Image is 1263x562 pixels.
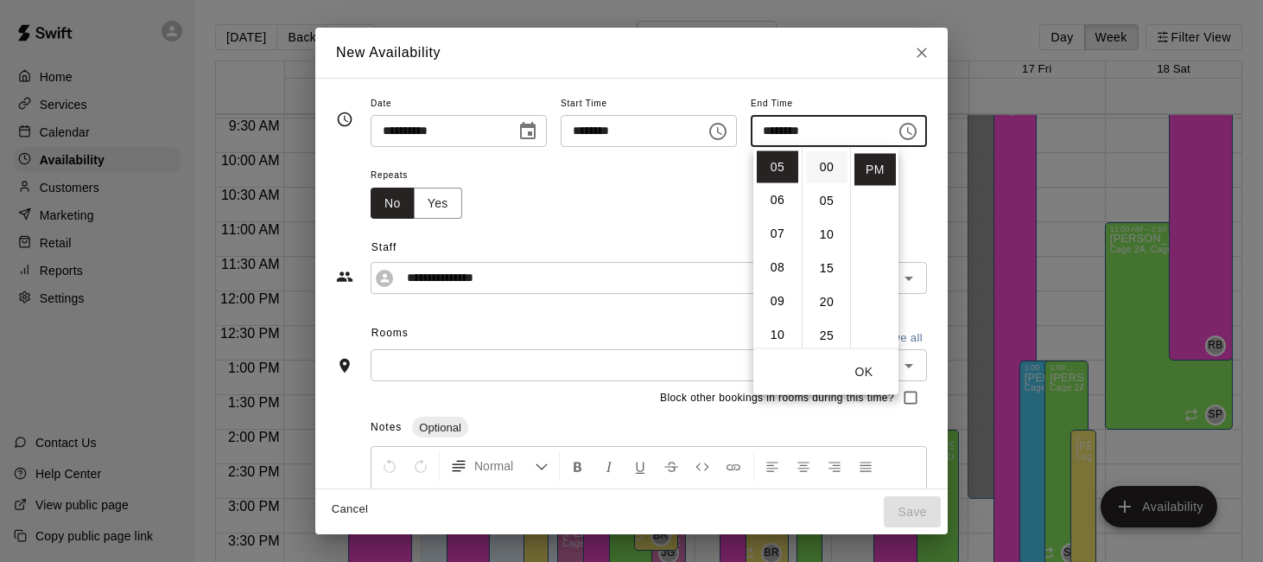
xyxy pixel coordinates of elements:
ul: Select meridiem [850,148,898,348]
button: Format Strikethrough [657,450,686,482]
span: Repeats [371,164,476,188]
button: Format Bold [563,450,593,482]
ul: Select minutes [802,148,850,348]
li: 10 hours [757,320,798,352]
li: 7 hours [757,219,798,251]
button: Choose date, selected date is Oct 16, 2025 [511,114,545,149]
button: Open [897,354,921,378]
li: 8 hours [757,252,798,284]
button: Open [897,266,921,291]
button: Formatting Options [443,450,555,482]
button: Format Underline [625,450,655,482]
span: End Time [751,93,927,116]
button: Insert Code [688,450,717,482]
li: 10 minutes [806,219,847,251]
button: Yes [414,188,462,220]
button: Undo [375,450,404,482]
button: Format Italics [594,450,624,482]
svg: Rooms [336,357,353,374]
button: OK [836,356,892,388]
span: Staff [371,234,927,262]
span: Optional [412,421,467,434]
button: Redo [406,450,435,482]
svg: Staff [336,268,353,285]
span: Block other bookings in rooms during this time? [660,390,894,407]
span: Notes [371,421,402,433]
span: Normal [474,457,535,475]
button: Choose time, selected time is 5:30 PM [891,114,925,149]
button: Insert Link [719,450,748,482]
h6: New Availability [336,42,441,64]
div: outlined button group [371,188,462,220]
button: Close [906,37,937,68]
li: 25 minutes [806,320,847,352]
li: 9 hours [757,286,798,318]
button: Choose time, selected time is 1:00 PM [701,114,735,149]
li: 5 minutes [806,185,847,217]
li: 15 minutes [806,252,847,284]
button: Cancel [322,496,378,523]
svg: Timing [336,111,353,128]
button: Justify Align [851,450,880,482]
li: 20 minutes [806,286,847,318]
button: No [371,188,415,220]
span: Start Time [561,93,737,116]
button: Right Align [820,450,849,482]
li: PM [854,154,896,186]
button: Center Align [789,450,818,482]
span: Rooms [371,327,409,339]
span: Date [371,93,547,116]
li: 6 hours [757,185,798,217]
li: 0 minutes [806,151,847,183]
ul: Select hours [753,148,802,348]
li: 5 hours [757,151,798,183]
button: Left Align [758,450,787,482]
